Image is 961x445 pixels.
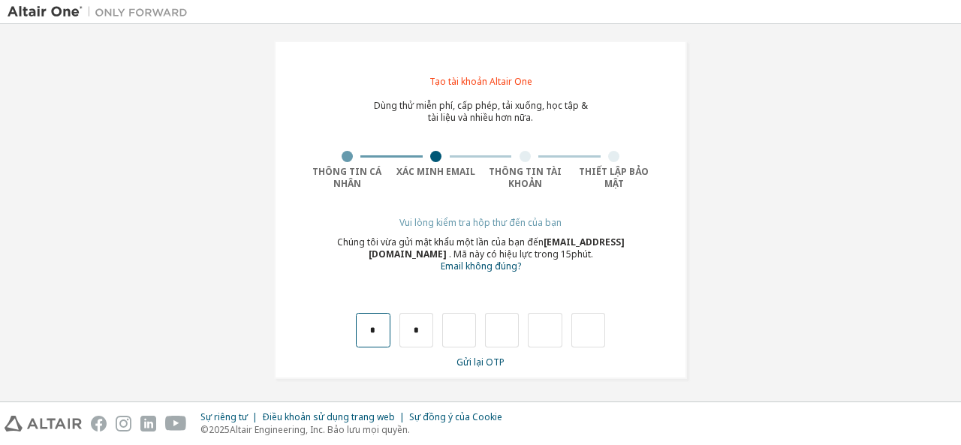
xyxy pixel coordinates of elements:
[489,165,562,190] font: Thông tin tài khoản
[579,165,649,190] font: Thiết lập bảo mật
[91,416,107,431] img: facebook.svg
[571,248,593,260] font: phút.
[200,410,248,423] font: Sự riêng tư
[396,165,475,178] font: Xác minh Email
[200,423,209,436] font: ©
[140,416,156,431] img: linkedin.svg
[449,248,559,260] font: . Mã này có hiệu lực trong
[409,410,502,423] font: Sự đồng ý của Cookie
[5,416,82,431] img: altair_logo.svg
[230,423,410,436] font: Altair Engineering, Inc. Bảo lưu mọi quyền.
[262,410,395,423] font: Điều khoản sử dụng trang web
[429,75,532,88] font: Tạo tài khoản Altair One
[561,248,571,260] font: 15
[8,5,195,20] img: Altair One
[116,416,131,431] img: instagram.svg
[374,99,588,112] font: Dùng thử miễn phí, cấp phép, tải xuống, học tập &
[441,260,521,272] font: Email không đúng?
[312,165,381,190] font: Thông tin cá nhân
[428,111,533,124] font: tài liệu và nhiều hơn nữa.
[399,216,562,229] font: Vui lòng kiểm tra hộp thư đến của bạn
[441,262,521,272] a: Quay lại mẫu đăng ký
[209,423,230,436] font: 2025
[337,236,544,248] font: Chúng tôi vừa gửi mật khẩu một lần của bạn đến
[456,356,505,368] font: Gửi lại OTP
[369,236,625,260] font: [EMAIL_ADDRESS][DOMAIN_NAME]
[165,416,187,431] img: youtube.svg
